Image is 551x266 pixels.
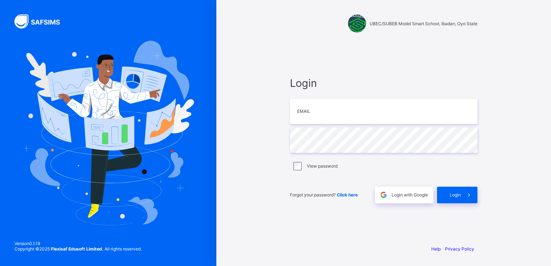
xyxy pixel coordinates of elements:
a: Click here [337,192,358,198]
a: Help [431,246,441,252]
img: Hero Image [22,41,194,225]
span: Login with Google [392,192,428,198]
span: Version 0.1.19 [14,241,142,246]
span: Forgot your password? [290,192,358,198]
label: View password [307,163,338,169]
img: SAFSIMS Logo [14,14,69,28]
a: Privacy Policy [445,246,474,252]
img: google.396cfc9801f0270233282035f929180a.svg [379,191,388,199]
span: UBEC/SUBEB Model Smart School, Ibadan, Oyo State [370,21,477,26]
span: Login [450,192,461,198]
span: Copyright © 2025 All rights reserved. [14,246,142,252]
span: Login [290,77,477,89]
strong: Flexisaf Edusoft Limited. [51,246,103,252]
